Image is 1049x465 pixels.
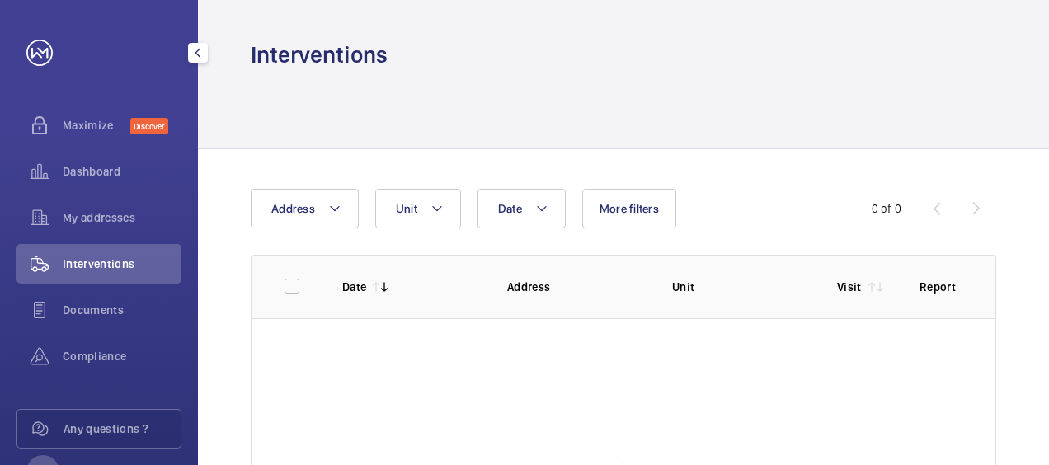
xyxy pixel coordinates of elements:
span: Unit [396,202,417,215]
button: Unit [375,189,461,228]
span: Dashboard [63,163,181,180]
button: Address [251,189,359,228]
span: Discover [130,118,168,134]
p: Report [920,279,962,295]
h1: Interventions [251,40,388,70]
p: Unit [672,279,811,295]
p: Date [342,279,366,295]
button: More filters [582,189,676,228]
span: My addresses [63,209,181,226]
span: Maximize [63,117,130,134]
span: Date [498,202,522,215]
span: More filters [600,202,659,215]
button: Date [477,189,566,228]
span: Any questions ? [64,420,181,437]
p: Address [507,279,646,295]
span: Documents [63,302,181,318]
span: Address [271,202,315,215]
span: Compliance [63,348,181,364]
span: Interventions [63,256,181,272]
p: Visit [837,279,862,295]
div: 0 of 0 [872,200,901,217]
